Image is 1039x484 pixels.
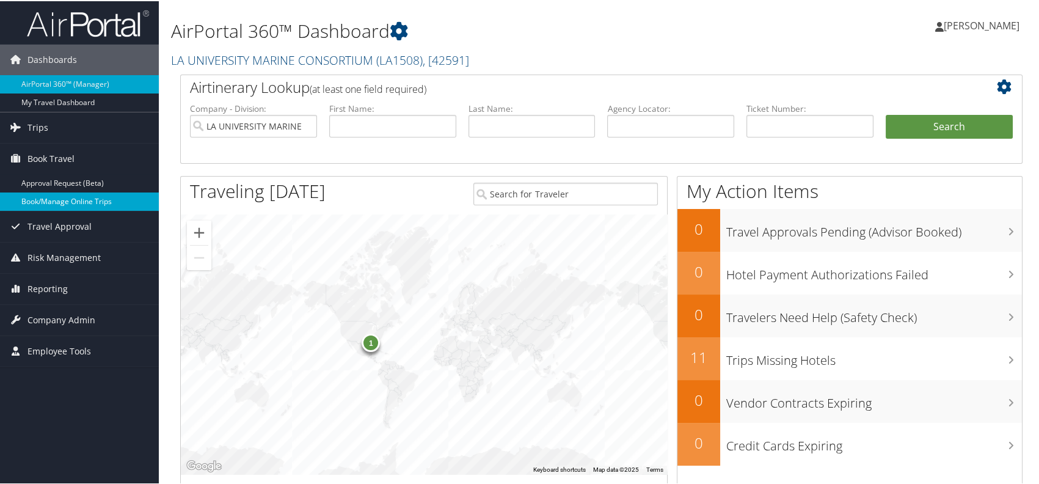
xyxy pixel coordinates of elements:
[677,336,1022,379] a: 11Trips Missing Hotels
[677,346,720,367] h2: 11
[607,101,734,114] label: Agency Locator:
[468,101,596,114] label: Last Name:
[190,76,942,97] h2: Airtinerary Lookup
[726,302,1022,325] h3: Travelers Need Help (Safety Check)
[187,219,211,244] button: Zoom in
[423,51,469,67] span: , [ 42591 ]
[376,51,423,67] span: ( LA1508 )
[677,208,1022,251] a: 0Travel Approvals Pending (Advisor Booked)
[27,304,95,334] span: Company Admin
[726,216,1022,240] h3: Travel Approvals Pending (Advisor Booked)
[677,251,1022,293] a: 0Hotel Payment Authorizations Failed
[362,332,380,350] div: 1
[171,51,469,67] a: LA UNIVERSITY MARINE CONSORTIUM
[677,303,720,324] h2: 0
[533,464,586,473] button: Keyboard shortcuts
[27,43,77,74] span: Dashboards
[677,431,720,452] h2: 0
[27,241,101,272] span: Risk Management
[27,210,92,241] span: Travel Approval
[593,465,639,472] span: Map data ©2025
[190,101,317,114] label: Company - Division:
[27,111,48,142] span: Trips
[171,17,745,43] h1: AirPortal 360™ Dashboard
[677,379,1022,422] a: 0Vendor Contracts Expiring
[935,6,1032,43] a: [PERSON_NAME]
[886,114,1013,138] button: Search
[726,387,1022,411] h3: Vendor Contracts Expiring
[329,101,456,114] label: First Name:
[677,177,1022,203] h1: My Action Items
[27,142,75,173] span: Book Travel
[187,244,211,269] button: Zoom out
[677,422,1022,464] a: 0Credit Cards Expiring
[27,273,68,303] span: Reporting
[27,335,91,365] span: Employee Tools
[473,182,658,204] input: Search for Traveler
[27,8,149,37] img: airportal-logo.png
[677,218,720,238] h2: 0
[646,465,663,472] a: Terms (opens in new tab)
[677,389,720,409] h2: 0
[190,177,326,203] h1: Traveling [DATE]
[944,18,1019,31] span: [PERSON_NAME]
[726,259,1022,282] h3: Hotel Payment Authorizations Failed
[726,430,1022,453] h3: Credit Cards Expiring
[746,101,873,114] label: Ticket Number:
[184,457,224,473] img: Google
[184,457,224,473] a: Open this area in Google Maps (opens a new window)
[726,345,1022,368] h3: Trips Missing Hotels
[677,260,720,281] h2: 0
[310,81,426,95] span: (at least one field required)
[677,293,1022,336] a: 0Travelers Need Help (Safety Check)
